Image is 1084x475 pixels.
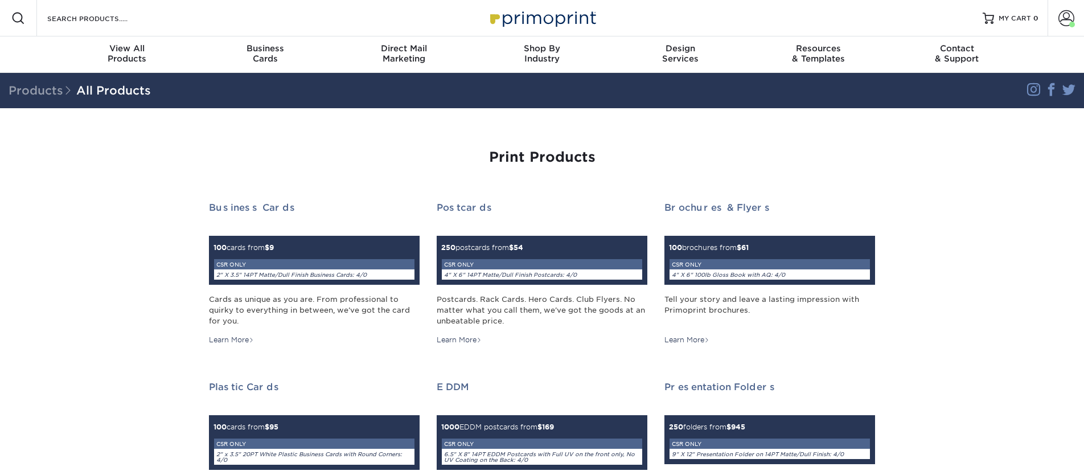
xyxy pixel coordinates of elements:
[209,294,420,327] div: Cards as unique as you are. From professional to quirky to everything in between, we've got the c...
[209,202,420,213] h2: Business Cards
[209,408,210,409] img: Plastic Cards
[514,243,523,252] span: 54
[441,243,455,252] span: 250
[213,243,227,252] span: 100
[749,43,888,54] span: Resources
[473,43,611,64] div: Industry
[209,335,254,345] div: Learn More
[441,243,643,280] small: postcards from
[611,43,749,64] div: Services
[473,36,611,73] a: Shop ByIndustry
[437,202,647,345] a: Postcards 250postcards from$54CSR ONLY4" X 6" 14PT Matte/Dull Finish Postcards: 4/0 Postcards. Ra...
[611,43,749,54] span: Design
[737,243,741,252] span: $
[888,36,1026,73] a: Contact& Support
[216,451,402,463] i: 2" x 3.5" 20PT White Plastic Business Cards with Round Corners: 4/0
[1033,14,1038,22] span: 0
[664,335,709,345] div: Learn More
[444,272,577,278] i: 4" X 6" 14PT Matte/Dull Finish Postcards: 4/0
[335,43,473,64] div: Marketing
[76,84,151,97] a: All Products
[664,382,875,392] h2: Presentation Folders
[437,335,482,345] div: Learn More
[731,423,745,431] span: 945
[999,14,1031,23] span: MY CART
[444,441,474,447] small: CSR ONLY
[672,272,785,278] i: 4" X 6" 100lb Gloss Book with AQ: 4/0
[213,423,227,431] span: 100
[473,43,611,54] span: Shop By
[672,441,701,447] small: CSR ONLY
[669,243,871,280] small: brochures from
[726,423,731,431] span: $
[213,423,415,465] small: cards from
[213,243,415,280] small: cards from
[216,261,246,268] small: CSR ONLY
[888,43,1026,64] div: & Support
[444,451,635,463] i: 6.5" X 8" 14PT EDDM Postcards with Full UV on the front only, No UV Coating on the Back: 4/0
[611,36,749,73] a: DesignServices
[509,243,514,252] span: $
[669,423,683,431] span: 250
[888,43,1026,54] span: Contact
[669,423,871,460] small: folders from
[542,423,554,431] span: 169
[672,451,844,457] i: 9" X 12" Presentation Folder on 14PT Matte/Dull Finish: 4/0
[485,6,599,30] img: Primoprint
[265,243,269,252] span: $
[269,423,278,431] span: 95
[672,261,701,268] small: CSR ONLY
[335,36,473,73] a: Direct MailMarketing
[749,43,888,64] div: & Templates
[209,149,875,166] h1: Print Products
[196,36,335,73] a: BusinessCards
[196,43,335,64] div: Cards
[537,423,542,431] span: $
[441,423,643,465] small: EDDM postcards from
[335,43,473,54] span: Direct Mail
[58,43,196,64] div: Products
[58,43,196,54] span: View All
[437,382,647,392] h2: EDDM
[437,202,647,213] h2: Postcards
[669,243,682,252] span: 100
[664,202,875,345] a: Brochures & Flyers 100brochures from$61CSR ONLY4" X 6" 100lb Gloss Book with AQ: 4/0 Tell your st...
[209,382,420,392] h2: Plastic Cards
[46,11,157,25] input: SEARCH PRODUCTS.....
[749,36,888,73] a: Resources& Templates
[265,423,269,431] span: $
[664,408,665,409] img: Presentation Folders
[269,243,274,252] span: 9
[58,36,196,73] a: View AllProducts
[196,43,335,54] span: Business
[664,294,875,327] div: Tell your story and leave a lasting impression with Primoprint brochures.
[741,243,749,252] span: 61
[9,84,76,97] span: Products
[216,272,367,278] i: 2" X 3.5" 14PT Matte/Dull Finish Business Cards: 4/0
[216,441,246,447] small: CSR ONLY
[437,294,647,327] div: Postcards. Rack Cards. Hero Cards. Club Flyers. No matter what you call them, we've got the goods...
[444,261,474,268] small: CSR ONLY
[209,202,420,345] a: Business Cards 100cards from$9CSR ONLY2" X 3.5" 14PT Matte/Dull Finish Business Cards: 4/0 Cards ...
[664,202,875,213] h2: Brochures & Flyers
[441,423,459,431] span: 1000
